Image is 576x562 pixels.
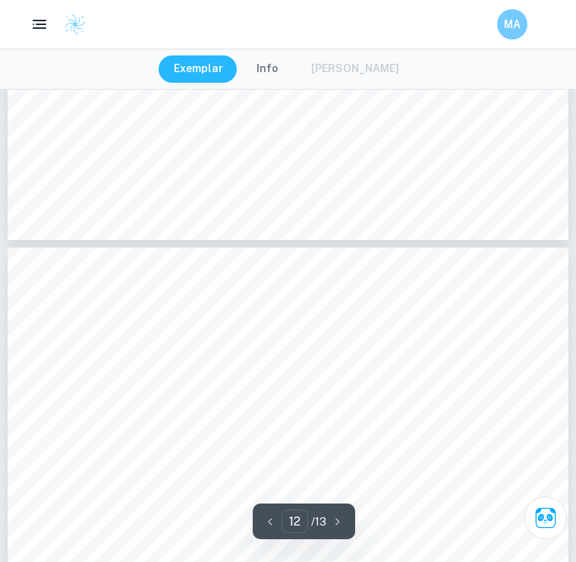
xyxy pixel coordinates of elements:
button: Ask Clai [524,497,567,539]
img: Clastify logo [64,13,87,36]
button: Info [241,55,293,83]
button: MA [497,9,527,39]
h6: MA [504,16,521,33]
p: / 13 [311,513,326,530]
button: Exemplar [159,55,238,83]
a: Clastify logo [55,13,87,36]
